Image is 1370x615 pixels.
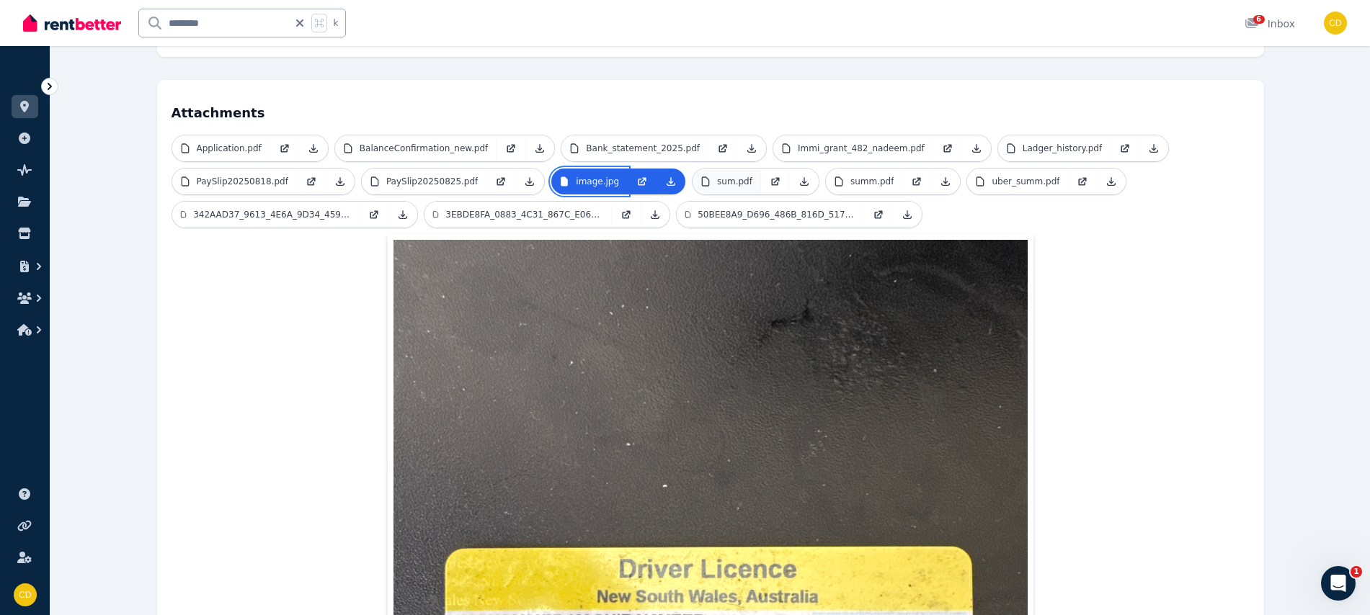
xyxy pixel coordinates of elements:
[998,135,1111,161] a: Ladger_history.pdf
[197,143,262,154] p: Application.pdf
[761,169,790,194] a: Open in new Tab
[561,135,708,161] a: Bank_statement_2025.pdf
[967,169,1068,194] a: uber_summ.pdf
[172,202,360,228] a: 342AAD37_9613_4E6A_9D34_459EEF1023E3.png
[1324,12,1347,35] img: Chris Dimitropoulos
[333,17,338,29] span: k
[737,135,766,161] a: Download Attachment
[677,202,864,228] a: 50BEE8A9_D696_486B_816D_517BF8791C59.png
[773,135,933,161] a: Immi_grant_482_nadeem.pdf
[14,583,37,606] img: Chris Dimitropoulos
[445,209,602,220] p: 3EBDE8FA_0883_4C31_867C_E06125986874.png
[551,169,628,194] a: image.jpg
[698,209,855,220] p: 50BEE8A9_D696_486B_816D_517BF8791C59.png
[193,209,350,220] p: 342AAD37_9613_4E6A_9D34_459EEF1023E3.png
[424,202,612,228] a: 3EBDE8FA_0883_4C31_867C_E06125986874.png
[388,202,417,228] a: Download Attachment
[360,143,488,154] p: BalanceConfirmation_new.pdf
[693,169,761,194] a: sum.pdf
[933,135,962,161] a: Open in new Tab
[497,135,525,161] a: Open in new Tab
[893,202,922,228] a: Download Attachment
[1139,135,1168,161] a: Download Attachment
[1068,169,1097,194] a: Open in new Tab
[326,169,355,194] a: Download Attachment
[992,176,1059,187] p: uber_summ.pdf
[486,169,515,194] a: Open in new Tab
[798,143,925,154] p: Immi_grant_482_nadeem.pdf
[628,169,657,194] a: Open in new Tab
[612,202,641,228] a: Open in new Tab
[826,169,903,194] a: summ.pdf
[717,176,752,187] p: sum.pdf
[1351,566,1362,578] span: 1
[790,169,819,194] a: Download Attachment
[1023,143,1102,154] p: Ladger_history.pdf
[1097,169,1126,194] a: Download Attachment
[1253,15,1265,24] span: 6
[172,94,1250,123] h4: Attachments
[335,135,497,161] a: BalanceConfirmation_new.pdf
[962,135,991,161] a: Download Attachment
[708,135,737,161] a: Open in new Tab
[23,12,121,34] img: RentBetter
[515,169,544,194] a: Download Attachment
[172,169,297,194] a: PaySlip20250818.pdf
[850,176,894,187] p: summ.pdf
[931,169,960,194] a: Download Attachment
[586,143,700,154] p: Bank_statement_2025.pdf
[641,202,670,228] a: Download Attachment
[1111,135,1139,161] a: Open in new Tab
[362,169,486,194] a: PaySlip20250825.pdf
[270,135,299,161] a: Open in new Tab
[864,202,893,228] a: Open in new Tab
[297,169,326,194] a: Open in new Tab
[525,135,554,161] a: Download Attachment
[576,176,619,187] p: image.jpg
[902,169,931,194] a: Open in new Tab
[172,135,270,161] a: Application.pdf
[360,202,388,228] a: Open in new Tab
[657,169,685,194] a: Download Attachment
[197,176,288,187] p: PaySlip20250818.pdf
[1245,17,1295,31] div: Inbox
[1321,566,1356,601] iframe: Intercom live chat
[299,135,328,161] a: Download Attachment
[386,176,478,187] p: PaySlip20250825.pdf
